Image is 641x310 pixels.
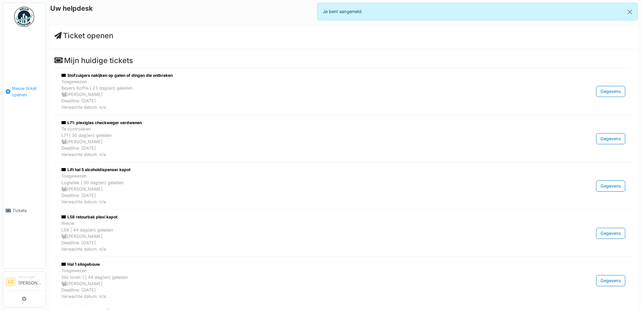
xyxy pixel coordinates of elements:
[596,133,625,144] div: Gegevens
[60,165,627,207] a: Lift hal 5 alcoholdispenser kapot ToegewezenLogistiek | 30 dag(en) geleden [PERSON_NAME]Deadline:...
[12,85,43,98] span: Nieuw ticket openen
[61,173,536,205] div: Toegewezen Logistiek | 30 dag(en) geleden [PERSON_NAME] Deadline: [DATE] Verwachte datum: n/a
[622,3,637,21] button: Close
[54,56,632,65] h4: Mijn huidige tickets
[3,153,45,268] a: Tickets
[61,72,536,79] div: Stofzuigers nakijken op gaten of dingen die ontbreken
[317,3,638,20] div: Je bent aangemeld.
[18,274,43,289] li: [PERSON_NAME]
[596,180,625,192] div: Gegevens
[61,79,536,111] div: Toegewezen Beyers Koffie | 23 dag(en) geleden [PERSON_NAME] Deadline: [DATE] Verwachte datum: n/a
[50,4,93,12] h6: Uw helpdesk
[61,261,536,267] div: Hal 1 silogebouw
[596,275,625,286] div: Gegevens
[18,274,43,279] div: Aanvrager
[6,277,16,287] li: LC
[61,120,536,126] div: L71: plexiglas checkweger verdwenen
[3,31,45,153] a: Nieuw ticket openen
[61,267,536,300] div: Toegewezen Silo toren 1 | 44 dag(en) geleden [PERSON_NAME] Deadline: [DATE] Verwachte datum: n/a
[60,260,627,301] a: Hal 1 silogebouw ToegewezenSilo toren 1 | 44 dag(en) geleden [PERSON_NAME]Deadline: [DATE]Verwach...
[61,214,536,220] div: L58 retourbak plexi kapot
[61,220,536,252] div: Nieuw L58 | 44 dag(en) geleden [PERSON_NAME] Deadline: [DATE] Verwachte datum: n/a
[60,212,627,254] a: L58 retourbak plexi kapot NieuwL58 | 44 dag(en) geleden [PERSON_NAME]Deadline: [DATE]Verwachte da...
[596,228,625,239] div: Gegevens
[14,7,34,27] img: Badge_color-CXgf-gQk.svg
[6,274,43,291] a: LC Aanvrager[PERSON_NAME]
[596,86,625,97] div: Gegevens
[54,31,113,40] a: Ticket openen
[60,118,627,160] a: L71: plexiglas checkweger verdwenen Te controlerenL71 | 30 dag(en) geleden [PERSON_NAME]Deadline:...
[60,71,627,112] a: Stofzuigers nakijken op gaten of dingen die ontbreken ToegewezenBeyers Koffie | 23 dag(en) gelede...
[61,126,536,158] div: Te controleren L71 | 30 dag(en) geleden [PERSON_NAME] Deadline: [DATE] Verwachte datum: n/a
[12,207,43,214] span: Tickets
[61,167,536,173] div: Lift hal 5 alcoholdispenser kapot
